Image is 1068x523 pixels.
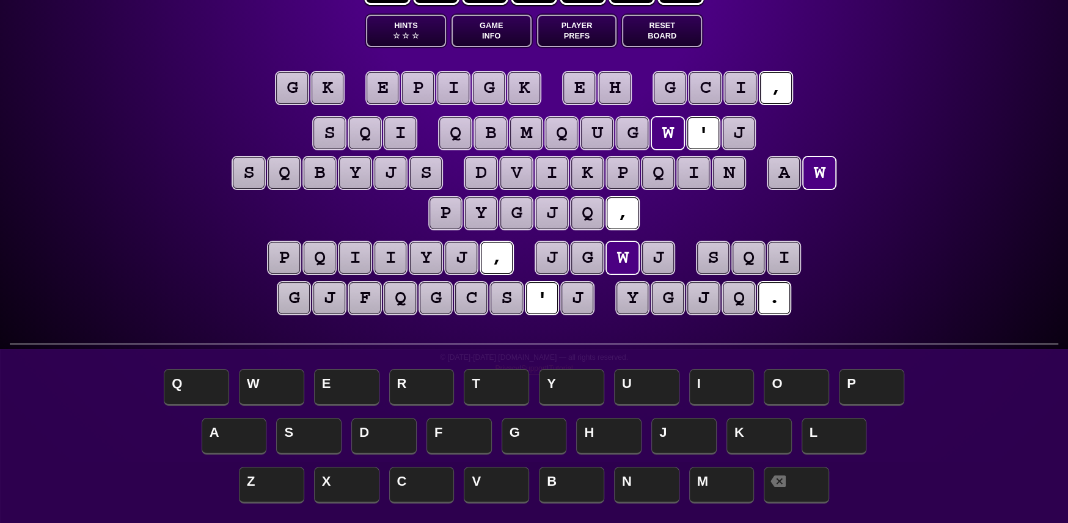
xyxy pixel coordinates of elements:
[536,157,568,189] puzzle-tile: i
[508,72,540,104] puzzle-tile: k
[452,15,532,47] button: GameInfo
[803,157,835,189] puzzle-tile: w
[437,72,469,104] puzzle-tile: i
[375,157,406,189] puzzle-tile: j
[689,467,755,503] span: M
[768,242,800,274] puzzle-tile: i
[455,282,487,314] puzzle-tile: c
[420,282,452,314] puzzle-tile: g
[389,467,455,503] span: C
[304,242,335,274] puzzle-tile: q
[576,418,642,455] span: H
[571,197,603,229] puzzle-tile: q
[349,117,381,149] puzzle-tile: q
[571,157,603,189] puzzle-tile: k
[614,467,679,503] span: N
[839,369,904,406] span: P
[402,72,434,104] puzzle-tile: p
[599,72,631,104] puzzle-tile: h
[239,369,304,406] span: W
[349,282,381,314] puzzle-tile: f
[402,31,409,41] span: ☆
[304,157,335,189] puzzle-tile: b
[491,282,522,314] puzzle-tile: s
[536,197,568,229] puzzle-tile: j
[384,282,416,314] puzzle-tile: q
[464,369,529,406] span: T
[607,242,638,274] puzzle-tile: w
[313,282,345,314] puzzle-tile: j
[276,72,308,104] puzzle-tile: g
[339,242,371,274] puzzle-tile: i
[439,117,471,149] puzzle-tile: q
[268,242,300,274] puzzle-tile: p
[616,117,648,149] puzzle-tile: g
[367,72,398,104] puzzle-tile: e
[500,197,532,229] puzzle-tile: g
[410,242,442,274] puzzle-tile: y
[312,72,343,104] puzzle-tile: k
[268,157,300,189] puzzle-tile: q
[652,282,684,314] puzzle-tile: g
[689,369,755,406] span: I
[389,369,455,406] span: R
[654,72,686,104] puzzle-tile: g
[233,157,265,189] puzzle-tile: s
[465,197,497,229] puzzle-tile: y
[802,418,867,455] span: L
[652,117,684,149] puzzle-tile: w
[726,418,792,455] span: K
[430,197,461,229] puzzle-tile: p
[561,282,593,314] puzzle-tile: j
[697,242,729,274] puzzle-tile: s
[760,72,792,104] puzzle-tile: ,
[764,369,829,406] span: O
[473,72,505,104] puzzle-tile: g
[393,31,400,41] span: ☆
[607,157,638,189] puzzle-tile: p
[536,242,568,274] puzzle-tile: j
[445,242,477,274] puzzle-tile: j
[384,117,416,149] puzzle-tile: i
[475,117,507,149] puzzle-tile: b
[607,197,638,229] puzzle-tile: ,
[164,369,229,406] span: Q
[614,369,679,406] span: U
[678,157,709,189] puzzle-tile: i
[723,117,755,149] puzzle-tile: j
[339,157,371,189] puzzle-tile: y
[539,467,604,503] span: B
[313,117,345,149] puzzle-tile: s
[689,72,721,104] puzzle-tile: c
[616,282,648,314] puzzle-tile: y
[687,117,719,149] puzzle-tile: '
[314,369,379,406] span: E
[622,15,702,47] button: ResetBoard
[412,31,419,41] span: ☆
[713,157,745,189] puzzle-tile: n
[571,242,603,274] puzzle-tile: g
[581,117,613,149] puzzle-tile: u
[651,418,717,455] span: J
[375,242,406,274] puzzle-tile: i
[537,15,617,47] button: PlayerPrefs
[426,418,492,455] span: F
[502,418,567,455] span: G
[510,117,542,149] puzzle-tile: m
[733,242,764,274] puzzle-tile: q
[464,467,529,503] span: V
[539,369,604,406] span: Y
[758,282,790,314] puzzle-tile: .
[278,282,310,314] puzzle-tile: g
[202,418,267,455] span: A
[723,282,755,314] puzzle-tile: q
[642,157,674,189] puzzle-tile: q
[481,242,513,274] puzzle-tile: ,
[687,282,719,314] puzzle-tile: j
[526,282,558,314] puzzle-tile: '
[642,242,674,274] puzzle-tile: j
[546,117,577,149] puzzle-tile: q
[563,72,595,104] puzzle-tile: e
[725,72,756,104] puzzle-tile: i
[465,157,497,189] puzzle-tile: d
